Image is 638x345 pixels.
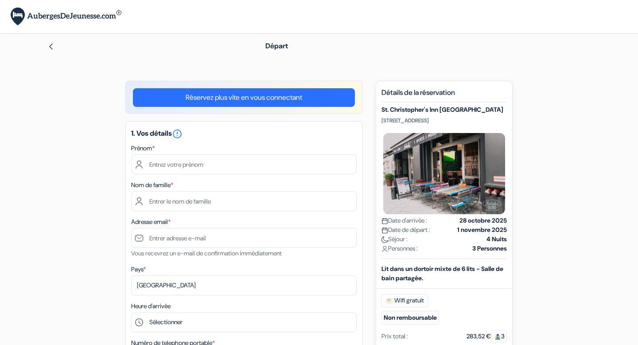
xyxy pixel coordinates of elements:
[131,217,171,227] label: Adresse email
[457,225,507,235] strong: 1 novembre 2025
[381,88,507,102] h5: Détails de la réservation
[131,144,155,153] label: Prénom
[381,311,439,325] small: Non remboursable
[131,154,357,174] input: Entrez votre prénom
[381,236,388,243] img: moon.svg
[486,235,507,244] strong: 4 Nuits
[381,244,418,253] span: Personnes :
[385,297,393,304] img: free_wifi.svg
[133,88,355,107] a: Réservez plus vite en vous connectant
[131,191,357,211] input: Entrer le nom de famille
[381,235,408,244] span: Séjour :
[47,43,54,50] img: left_arrow.svg
[11,8,121,26] img: AubergesDeJeunesse.com
[172,129,183,138] a: error_outline
[131,265,146,274] label: Pays
[131,228,357,248] input: Entrer adresse e-mail
[381,332,408,341] div: Prix total :
[131,129,357,139] h5: 1. Vos détails
[381,265,503,282] b: Lit dans un dortoir mixte de 6 lits - Salle de bain partagée.
[381,106,507,114] h5: St. Christopher's Inn [GEOGRAPHIC_DATA]
[265,41,288,51] span: Départ
[131,249,282,257] small: Vous recevrez un e-mail de confirmation immédiatement
[381,117,507,124] p: [STREET_ADDRESS]
[491,330,507,342] span: 3
[381,218,388,224] img: calendar.svg
[131,180,173,190] label: Nom de famille
[467,332,507,341] div: 283,52 €
[459,216,507,225] strong: 28 octobre 2025
[472,244,507,253] strong: 3 Personnes
[131,302,171,311] label: Heure d'arrivée
[494,333,501,340] img: guest.svg
[381,227,388,234] img: calendar.svg
[381,216,427,225] span: Date d'arrivée :
[381,225,430,235] span: Date de départ :
[381,246,388,252] img: user_icon.svg
[381,294,428,307] span: Wifi gratuit
[172,129,183,139] i: error_outline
